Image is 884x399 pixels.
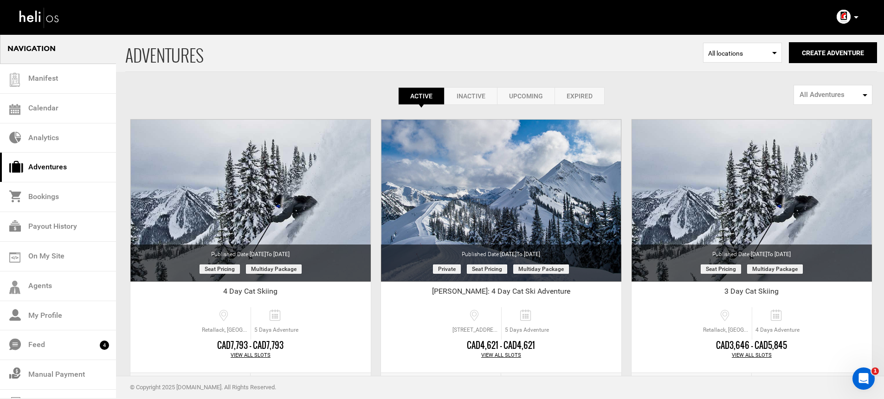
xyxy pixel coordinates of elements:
[555,87,605,105] a: Expired
[381,352,621,359] div: View All Slots
[800,90,860,100] span: All Adventures
[200,326,251,334] span: Retallack, [GEOGRAPHIC_DATA] V0G 1S0, [GEOGRAPHIC_DATA]
[752,373,872,396] a: View Bookings
[467,264,507,274] span: Seat Pricing
[701,326,752,334] span: Retallack, [GEOGRAPHIC_DATA] V0G 1S0, [GEOGRAPHIC_DATA]
[100,341,109,350] span: 4
[433,264,461,274] span: Private
[502,326,552,334] span: 5 Days Adventure
[130,286,371,300] div: 4 Day Cat Skiing
[130,340,371,352] div: CAD7,793 - CAD7,793
[751,251,791,257] span: [DATE]
[701,264,741,274] span: Seat Pricing
[632,373,752,396] a: Edit Adventure
[9,252,20,263] img: on_my_site.svg
[445,87,497,105] a: Inactive
[632,245,872,258] div: Published Date:
[381,245,621,258] div: Published Date:
[251,373,371,396] a: View Bookings
[8,73,22,87] img: guest-list.svg
[130,352,371,359] div: View All Slots
[632,352,872,359] div: View All Slots
[266,251,290,257] span: to [DATE]
[125,34,703,71] span: ADVENTURES
[752,326,803,334] span: 4 Days Adventure
[632,340,872,352] div: CAD3,646 - CAD5,845
[130,373,251,396] a: Edit Adventure
[767,251,791,257] span: to [DATE]
[632,286,872,300] div: 3 Day Cat Skiing
[200,264,240,274] span: Seat Pricing
[794,85,872,105] button: All Adventures
[513,264,569,274] span: Multiday package
[9,104,20,115] img: calendar.svg
[381,286,621,300] div: [PERSON_NAME]: 4 Day Cat Ski Adventure
[703,43,782,63] span: Select box activate
[398,87,445,105] a: Active
[837,10,851,24] img: ef23dc4a46530461e2a918fa65ea7af0.png
[708,49,777,58] span: All locations
[9,281,20,294] img: agents-icon.svg
[871,367,879,375] span: 1
[251,326,302,334] span: 5 Days Adventure
[516,251,540,257] span: to [DATE]
[250,251,290,257] span: [DATE]
[497,87,555,105] a: Upcoming
[246,264,302,274] span: Multiday package
[381,373,501,396] a: Edit Adventure
[500,251,540,257] span: [DATE]
[852,367,875,390] iframe: Intercom live chat
[450,326,501,334] span: [STREET_ADDRESS]
[501,373,621,396] a: View Bookings
[747,264,803,274] span: Multiday package
[19,5,60,30] img: heli-logo
[381,340,621,352] div: CAD4,621 - CAD4,621
[130,245,371,258] div: Published Date:
[789,42,877,63] button: Create Adventure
